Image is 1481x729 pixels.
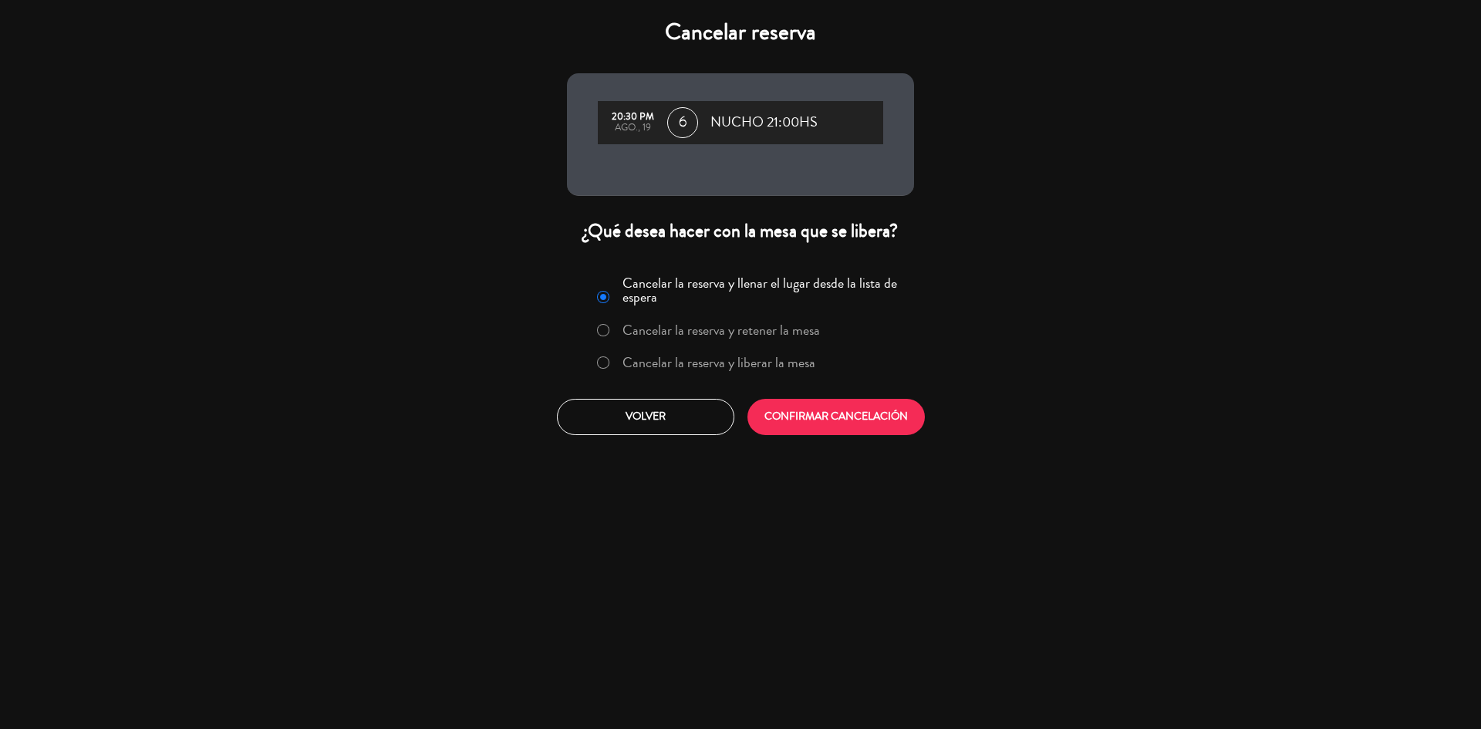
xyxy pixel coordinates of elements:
[606,112,660,123] div: 20:30 PM
[622,323,820,337] label: Cancelar la reserva y retener la mesa
[710,111,818,134] span: NUCHO 21:00HS
[622,356,815,370] label: Cancelar la reserva y liberar la mesa
[557,399,734,435] button: Volver
[606,123,660,133] div: ago., 19
[567,19,914,46] h4: Cancelar reserva
[622,276,905,304] label: Cancelar la reserva y llenar el lugar desde la lista de espera
[747,399,925,435] button: CONFIRMAR CANCELACIÓN
[667,107,698,138] span: 6
[567,219,914,243] div: ¿Qué desea hacer con la mesa que se libera?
